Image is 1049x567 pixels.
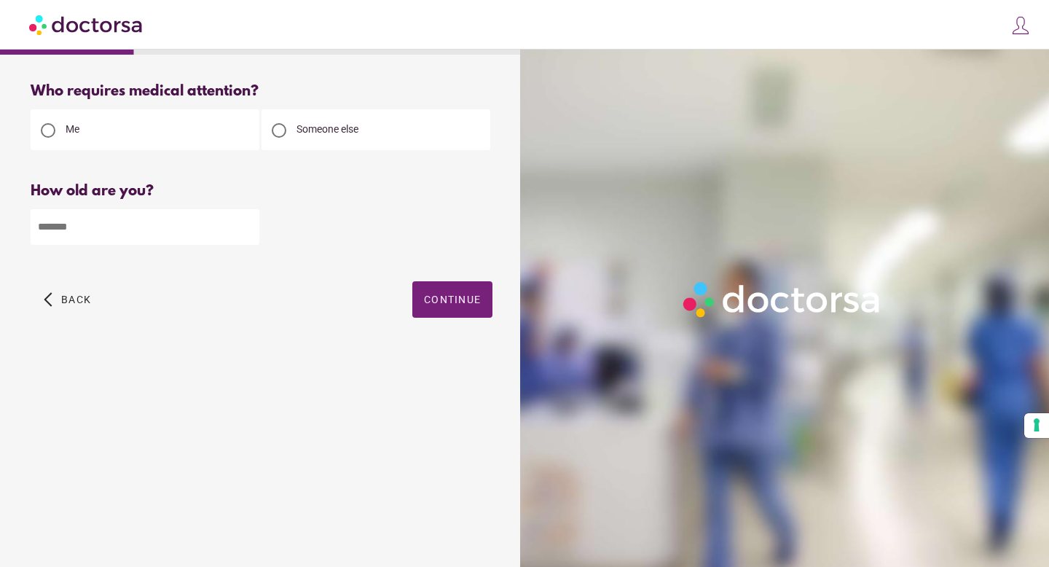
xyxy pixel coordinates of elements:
[31,83,492,100] div: Who requires medical attention?
[424,294,481,305] span: Continue
[296,123,358,135] span: Someone else
[38,281,97,318] button: arrow_back_ios Back
[1010,15,1031,36] img: icons8-customer-100.png
[29,8,144,41] img: Doctorsa.com
[1024,413,1049,438] button: Your consent preferences for tracking technologies
[31,183,492,200] div: How old are you?
[412,281,492,318] button: Continue
[66,123,79,135] span: Me
[61,294,91,305] span: Back
[677,276,887,323] img: Logo-Doctorsa-trans-White-partial-flat.png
